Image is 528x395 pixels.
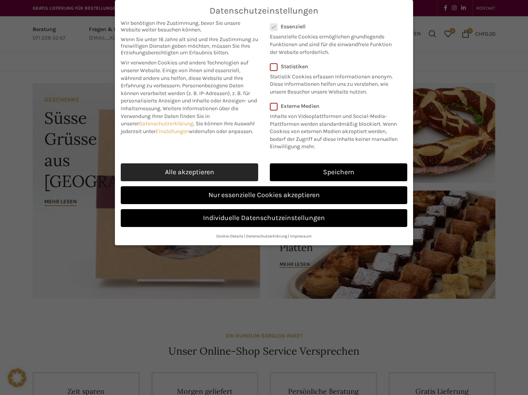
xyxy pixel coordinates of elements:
span: Wenn Sie unter 16 Jahre alt sind und Ihre Zustimmung zu freiwilligen Diensten geben möchten, müss... [121,36,258,56]
a: Einstellungen [156,128,189,135]
span: Weitere Informationen über die Verwendung Ihrer Daten finden Sie in unserer . [121,105,238,127]
span: Personenbezogene Daten können verarbeitet werden (z. B. IP-Adressen), z. B. für personalisierte A... [121,82,257,112]
a: Individuelle Datenschutzeinstellungen [121,209,407,227]
label: Essenziell [270,23,397,30]
a: Speichern [270,163,407,181]
a: Datenschutzerklärung [246,234,287,239]
a: Impressum [290,234,312,239]
span: Sie können Ihre Auswahl jederzeit unter widerrufen oder anpassen. [121,120,255,135]
span: Datenschutzeinstellungen [210,6,318,16]
a: Alle akzeptieren [121,163,258,181]
p: Essenzielle Cookies ermöglichen grundlegende Funktionen und sind für die einwandfreie Funktion de... [270,30,397,56]
a: Cookie-Details [216,234,243,239]
p: Statistik Cookies erfassen Informationen anonym. Diese Informationen helfen uns zu verstehen, wie... [270,70,397,96]
label: Statistiken [270,63,397,70]
span: Wir verwenden Cookies und andere Technologien auf unserer Website. Einige von ihnen sind essenzie... [121,59,248,89]
label: Externe Medien [270,103,402,109]
span: Wir benötigen Ihre Zustimmung, bevor Sie unsere Website weiter besuchen können. [121,20,258,33]
a: Nur essenzielle Cookies akzeptieren [121,186,407,204]
p: Inhalte von Videoplattformen und Social-Media-Plattformen werden standardmäßig blockiert. Wenn Co... [270,109,402,151]
a: Datenschutzerklärung [139,120,193,127]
